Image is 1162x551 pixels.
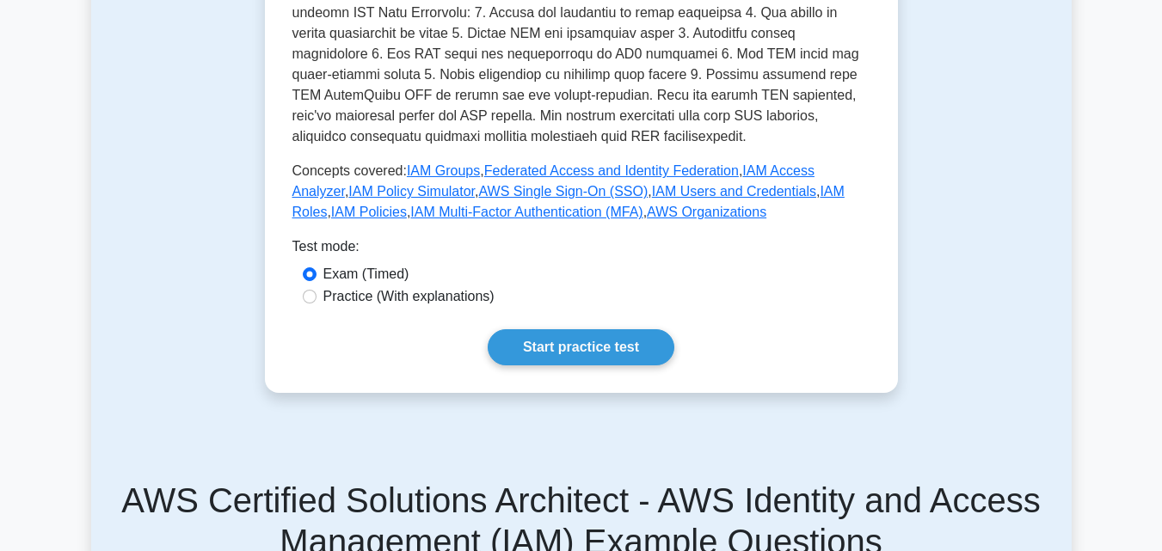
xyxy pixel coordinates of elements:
[323,286,495,307] label: Practice (With explanations)
[323,264,409,285] label: Exam (Timed)
[407,163,480,178] a: IAM Groups
[479,184,649,199] a: AWS Single Sign-On (SSO)
[331,205,407,219] a: IAM Policies
[647,205,766,219] a: AWS Organizations
[292,161,870,223] p: Concepts covered: , , , , , , , , ,
[348,184,475,199] a: IAM Policy Simulator
[292,236,870,264] div: Test mode:
[410,205,642,219] a: IAM Multi-Factor Authentication (MFA)
[488,329,674,365] a: Start practice test
[652,184,816,199] a: IAM Users and Credentials
[484,163,739,178] a: Federated Access and Identity Federation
